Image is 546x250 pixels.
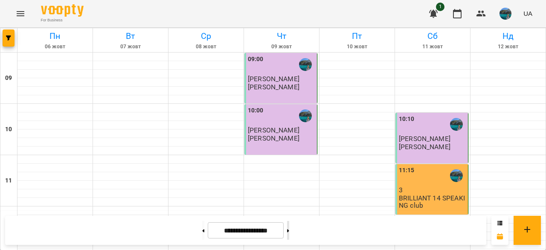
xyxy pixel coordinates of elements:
[472,43,544,51] h6: 12 жовт
[248,106,264,115] label: 10:00
[299,58,312,71] img: Войтович Аріна
[19,29,91,43] h6: Пн
[94,29,167,43] h6: Вт
[520,6,536,21] button: UA
[500,8,511,20] img: 60415085415ff60041987987a0d20803.jpg
[321,29,393,43] h6: Пт
[245,43,318,51] h6: 09 жовт
[436,3,444,11] span: 1
[10,3,31,24] button: Menu
[5,125,12,134] h6: 10
[94,43,167,51] h6: 07 жовт
[248,83,299,91] p: [PERSON_NAME]
[170,29,242,43] h6: Ср
[396,43,469,51] h6: 11 жовт
[472,29,544,43] h6: Нд
[396,29,469,43] h6: Сб
[399,143,450,150] p: [PERSON_NAME]
[450,169,463,182] img: Войтович Аріна
[399,166,415,175] label: 11:15
[248,126,299,134] span: [PERSON_NAME]
[523,9,532,18] span: UA
[321,43,393,51] h6: 10 жовт
[399,186,466,194] p: 3
[41,18,84,23] span: For Business
[450,118,463,131] img: Войтович Аріна
[299,109,312,122] img: Войтович Аріна
[399,115,415,124] label: 10:10
[248,135,299,142] p: [PERSON_NAME]
[41,4,84,17] img: Voopty Logo
[245,29,318,43] h6: Чт
[399,194,466,209] p: BRILLIANT 14 SPEAKING club
[399,135,450,143] span: [PERSON_NAME]
[5,74,12,83] h6: 09
[248,75,299,83] span: [PERSON_NAME]
[5,176,12,185] h6: 11
[170,43,242,51] h6: 08 жовт
[248,55,264,64] label: 09:00
[19,43,91,51] h6: 06 жовт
